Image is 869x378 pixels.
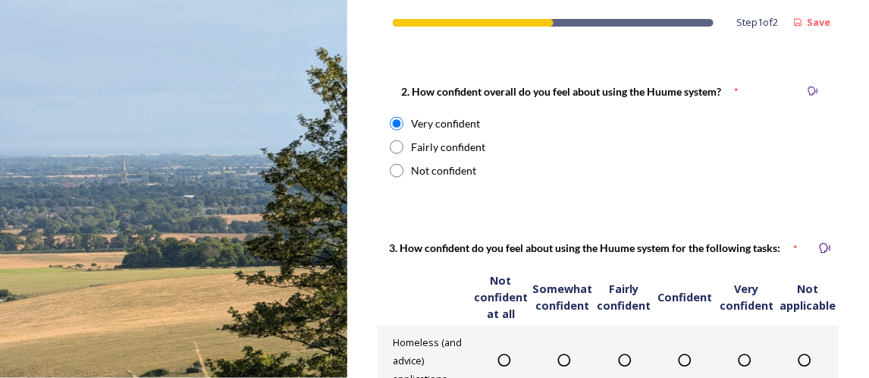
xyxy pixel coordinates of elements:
span: Not confident at all [470,272,532,322]
span: Step 1 of 2 [736,15,778,30]
div: Very confident [411,115,480,131]
div: Fairly confident [411,139,485,155]
span: Very confident [716,281,777,313]
span: Somewhat confident [532,281,593,313]
div: Not confident [411,162,476,178]
strong: 2. How confident overall do you feel about using the Huume system? [401,85,721,98]
strong: 3. How confident do you feel about using the Huume system for the following tasks: [389,241,780,254]
span: Fairly confident [593,281,654,313]
span: Not applicable [777,281,839,313]
strong: Save [808,15,831,29]
span: Confident [657,289,712,306]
